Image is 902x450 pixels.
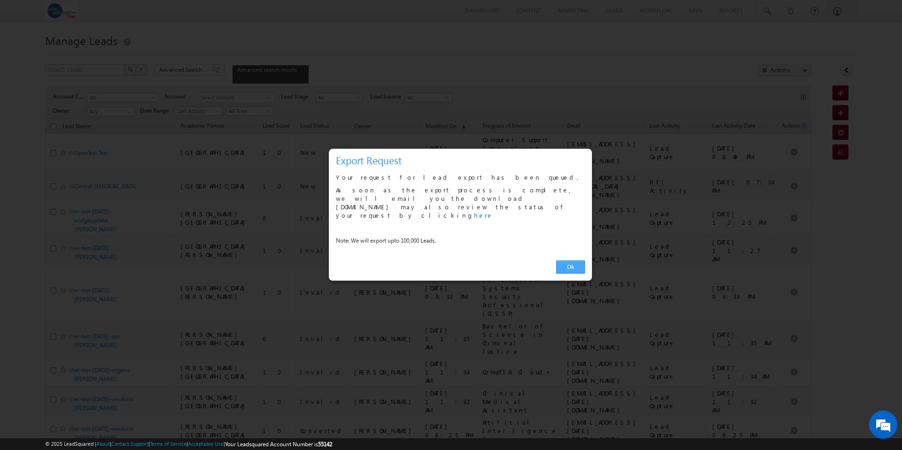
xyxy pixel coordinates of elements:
[225,441,332,448] span: Your Leadsquared Account Number is
[336,152,589,168] h3: Export Request
[45,440,332,449] span: © 2025 LeadSquared | | | | |
[154,5,177,27] div: Minimize live chat window
[556,260,585,274] a: Ok
[111,441,148,447] a: Contact Support
[12,87,171,281] textarea: Type your message and hit 'Enter'
[128,289,171,302] em: Start Chat
[474,211,493,219] a: here
[336,236,585,245] p: Note: We will export upto 100,000 Leads.
[318,441,332,448] span: 55142
[336,173,585,182] p: Your request for lead export has been queued.
[96,441,110,447] a: About
[16,49,39,61] img: d_60004797649_company_0_60004797649
[188,441,224,447] a: Acceptable Use
[150,441,187,447] a: Terms of Service
[336,186,585,220] p: As soon as the export process is complete, we will email you the download [DOMAIN_NAME] may also ...
[49,49,158,61] div: Chat with us now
